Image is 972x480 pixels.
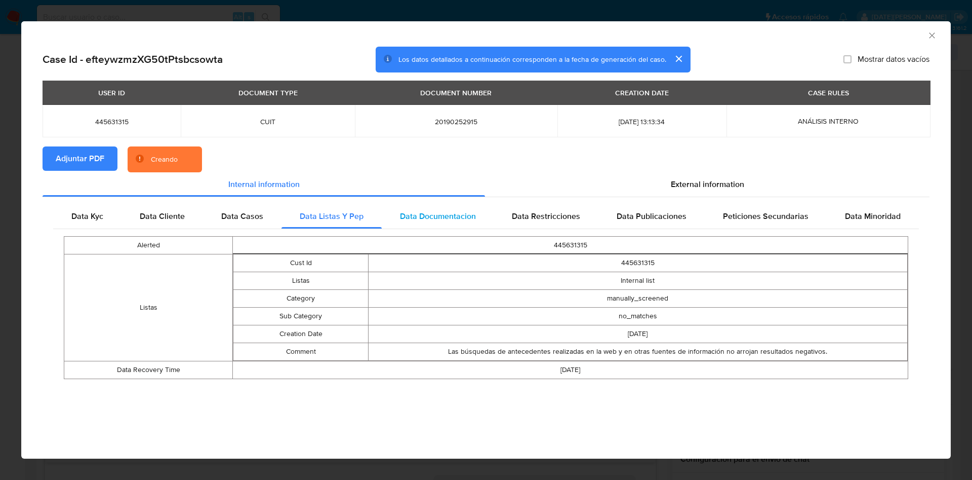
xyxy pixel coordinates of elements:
[151,155,178,165] div: Creando
[367,117,546,126] span: 20190252915
[56,147,104,170] span: Adjuntar PDF
[368,254,907,272] td: 445631315
[233,254,368,272] td: Cust Id
[221,210,263,222] span: Data Casos
[64,361,233,379] td: Data Recovery Time
[570,117,714,126] span: [DATE] 13:13:34
[193,117,342,126] span: CUIT
[398,54,666,64] span: Los datos detallados a continuación corresponden a la fecha de generación del caso.
[368,325,907,343] td: [DATE]
[233,237,908,254] td: 445631315
[64,237,233,254] td: Alerted
[71,210,103,222] span: Data Kyc
[233,343,368,361] td: Comment
[233,325,368,343] td: Creation Date
[414,84,498,101] div: DOCUMENT NUMBER
[233,308,368,325] td: Sub Category
[609,84,675,101] div: CREATION DATE
[802,84,855,101] div: CASE RULES
[671,178,744,190] span: External information
[140,210,185,222] span: Data Cliente
[233,361,908,379] td: [DATE]
[92,84,131,101] div: USER ID
[368,290,907,308] td: manually_screened
[53,204,919,229] div: Detailed internal info
[21,21,951,459] div: closure-recommendation-modal
[232,84,304,101] div: DOCUMENT TYPE
[228,178,300,190] span: Internal information
[845,210,901,222] span: Data Minoridad
[233,290,368,308] td: Category
[723,210,808,222] span: Peticiones Secundarias
[843,55,852,63] input: Mostrar datos vacíos
[43,172,929,197] div: Detailed info
[43,53,223,66] h2: Case Id - efteywzmzXG50tPtsbcsowta
[368,343,907,361] td: Las búsquedas de antecedentes realizadas en la web y en otras fuentes de información no arrojan r...
[55,117,169,126] span: 445631315
[400,210,476,222] span: Data Documentacion
[233,272,368,290] td: Listas
[666,47,691,71] button: cerrar
[798,116,859,126] span: ANÁLISIS INTERNO
[43,146,117,171] button: Adjuntar PDF
[858,54,929,64] span: Mostrar datos vacíos
[927,30,936,40] button: Cerrar ventana
[368,308,907,325] td: no_matches
[512,210,580,222] span: Data Restricciones
[368,272,907,290] td: Internal list
[617,210,686,222] span: Data Publicaciones
[300,210,363,222] span: Data Listas Y Pep
[64,254,233,361] td: Listas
